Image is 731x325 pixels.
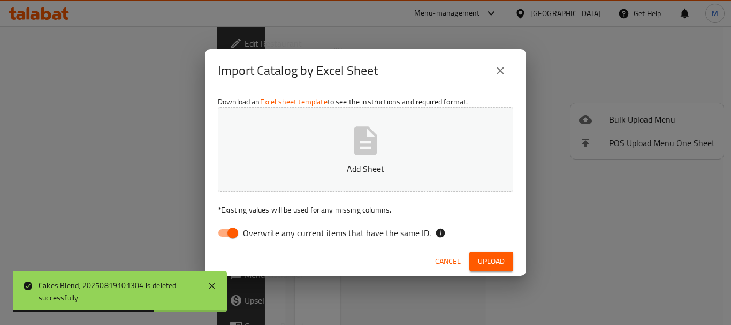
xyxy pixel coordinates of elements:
h2: Import Catalog by Excel Sheet [218,62,378,79]
button: close [488,58,513,84]
a: Excel sheet template [260,95,328,109]
p: Existing values will be used for any missing columns. [218,205,513,215]
button: Cancel [431,252,465,271]
svg: If the overwrite option isn't selected, then the items that match an existing ID will be ignored ... [435,228,446,238]
p: Add Sheet [234,162,497,175]
button: Upload [469,252,513,271]
div: Cakes Blend, 20250819101304 is deleted successfully [39,279,197,304]
div: Download an to see the instructions and required format. [205,92,526,247]
button: Add Sheet [218,107,513,192]
span: Upload [478,255,505,268]
span: Overwrite any current items that have the same ID. [243,226,431,239]
span: Cancel [435,255,461,268]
